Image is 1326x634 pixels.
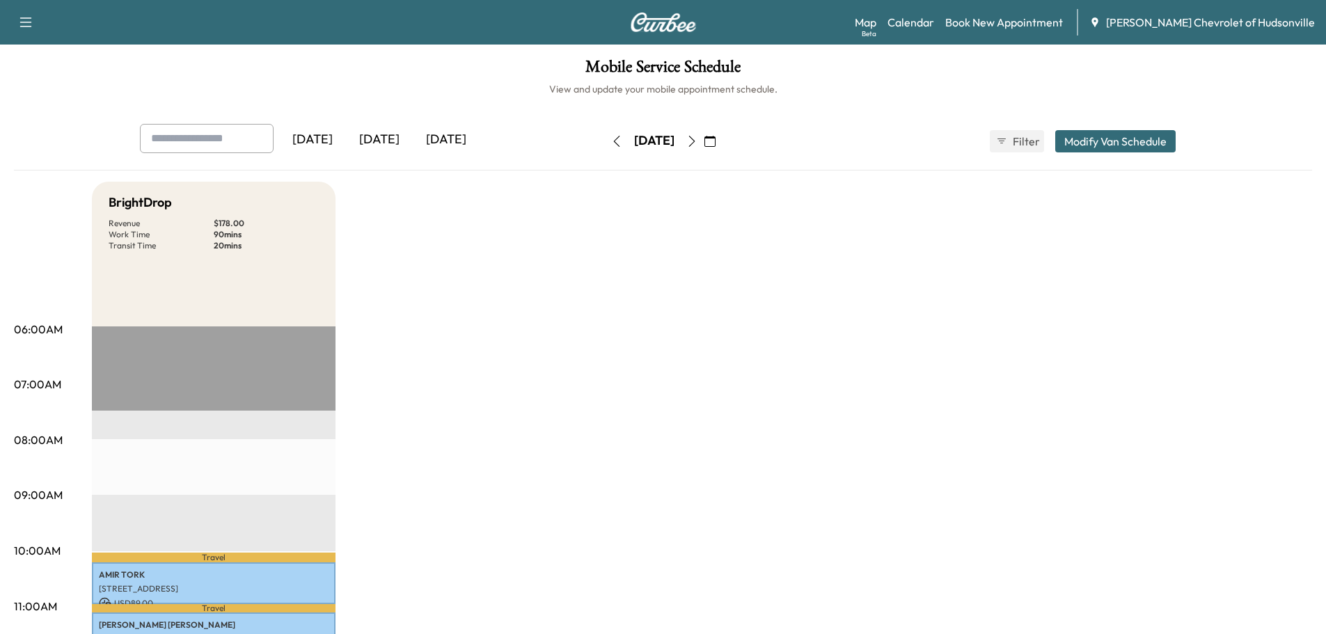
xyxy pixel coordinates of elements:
[945,14,1063,31] a: Book New Appointment
[214,229,319,240] p: 90 mins
[109,240,214,251] p: Transit Time
[346,124,413,156] div: [DATE]
[14,431,63,448] p: 08:00AM
[862,29,876,39] div: Beta
[99,619,329,631] p: [PERSON_NAME] [PERSON_NAME]
[14,376,61,393] p: 07:00AM
[279,124,346,156] div: [DATE]
[1013,133,1038,150] span: Filter
[855,14,876,31] a: MapBeta
[92,604,336,612] p: Travel
[1055,130,1176,152] button: Modify Van Schedule
[14,82,1312,96] h6: View and update your mobile appointment schedule.
[14,598,57,615] p: 11:00AM
[214,240,319,251] p: 20 mins
[109,229,214,240] p: Work Time
[14,486,63,503] p: 09:00AM
[990,130,1044,152] button: Filter
[99,569,329,580] p: AMIR TORK
[214,218,319,229] p: $ 178.00
[630,13,697,32] img: Curbee Logo
[109,218,214,229] p: Revenue
[634,132,674,150] div: [DATE]
[14,542,61,559] p: 10:00AM
[14,321,63,338] p: 06:00AM
[92,553,336,562] p: Travel
[99,597,329,610] p: USD 89.00
[413,124,480,156] div: [DATE]
[14,58,1312,82] h1: Mobile Service Schedule
[99,583,329,594] p: [STREET_ADDRESS]
[887,14,934,31] a: Calendar
[1106,14,1315,31] span: [PERSON_NAME] Chevrolet of Hudsonville
[109,193,172,212] h5: BrightDrop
